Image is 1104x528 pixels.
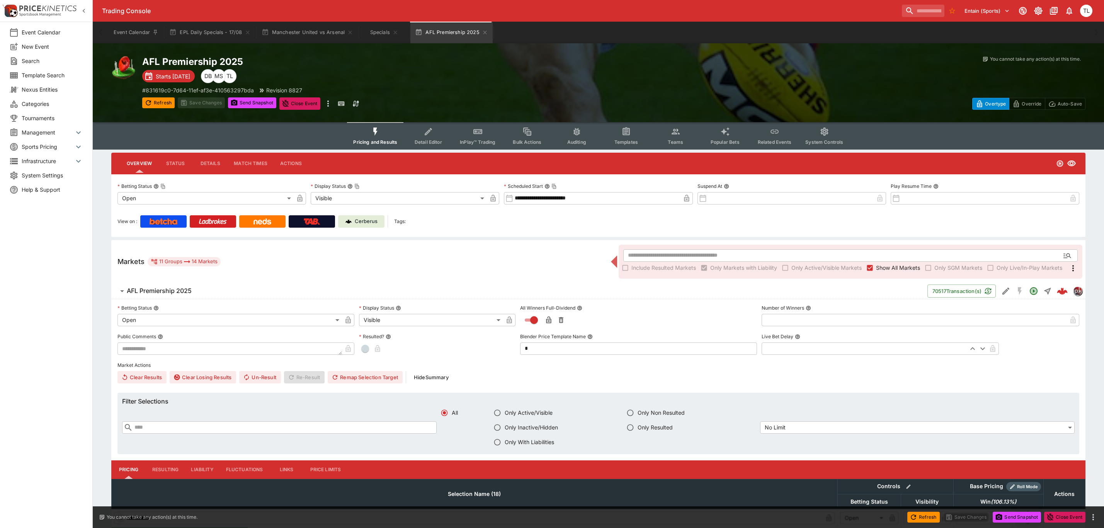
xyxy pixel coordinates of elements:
[1078,2,1095,19] button: Trent Lewis
[972,98,1085,110] div: Start From
[266,86,302,94] p: Revision 8827
[111,460,146,479] button: Pricing
[505,423,558,431] span: Only Inactive/Hidden
[972,497,1025,506] span: Win(106.13%)
[117,305,152,311] p: Betting Status
[117,333,156,340] p: Public Comments
[1043,479,1085,509] th: Actions
[153,305,159,311] button: Betting Status
[199,218,227,225] img: Ladbrokes
[158,334,163,339] button: Public Comments
[127,287,192,295] h6: AFL Premiership 2025
[927,284,996,298] button: 70517Transaction(s)
[353,139,397,145] span: Pricing and Results
[791,264,862,272] span: Only Active/Visible Markets
[1045,98,1085,110] button: Auto-Save
[1080,5,1092,17] div: Trent Lewis
[1073,286,1082,296] div: pricekinetics
[1062,4,1076,18] button: Notifications
[153,184,159,189] button: Betting StatusCopy To Clipboard
[117,314,342,326] div: Open
[697,183,722,189] p: Suspend At
[1067,159,1076,168] svg: Visible
[724,184,729,189] button: Suspend At
[1060,249,1074,262] button: Open
[257,22,358,43] button: Manchester United vs Arsenal
[228,97,276,108] button: Send Snapshot
[212,69,226,83] div: Matthew Scott
[223,69,236,83] div: Trent Lewis
[439,489,509,499] span: Selection Name (18)
[544,184,550,189] button: Scheduled StartCopy To Clipboard
[410,22,492,43] button: AFL Premiership 2025
[638,409,685,417] span: Only Non Resulted
[668,139,683,145] span: Teams
[551,184,557,189] button: Copy To Clipboard
[795,334,800,339] button: Live Bet Delay
[1031,4,1045,18] button: Toggle light/dark mode
[228,154,274,173] button: Match Times
[117,192,294,204] div: Open
[19,5,77,11] img: PriceKinetics
[359,333,384,340] p: Resulted?
[142,97,175,108] button: Refresh
[328,371,403,383] button: Remap Selection Target
[117,183,152,189] p: Betting Status
[577,305,582,311] button: All Winners Full-Dividend
[934,264,982,272] span: Only SGM Markets
[587,334,593,339] button: Blender Price Template Name
[22,157,74,165] span: Infrastructure
[22,128,74,136] span: Management
[22,28,83,36] span: Event Calendar
[22,43,83,51] span: New Event
[1016,4,1030,18] button: Connected to PK
[201,69,215,83] div: Dylan Brown
[946,5,958,17] button: No Bookmarks
[1055,283,1070,299] a: 8f6558e3-911e-47c4-8739-b41ead49e268
[165,22,255,43] button: EPL Daily Specials - 17/08
[22,186,83,194] span: Help & Support
[347,184,353,189] button: Display StatusCopy To Clipboard
[710,264,777,272] span: Only Markets with Liability
[355,218,378,225] p: Cerberus
[1027,284,1041,298] button: Open
[347,122,849,150] div: Event type filters
[907,512,940,523] button: Refresh
[760,421,1075,434] div: No Limit
[806,305,811,311] button: Number of Winners
[311,183,346,189] p: Display Status
[394,215,406,228] label: Tags:
[842,497,896,506] span: Betting Status
[345,218,352,225] img: Cerberus
[638,423,673,431] span: Only Resulted
[158,154,193,173] button: Status
[460,139,495,145] span: InPlay™ Trading
[762,333,793,340] p: Live Bet Delay
[513,139,541,145] span: Bulk Actions
[902,5,944,17] input: search
[22,171,83,179] span: System Settings
[967,482,1006,491] div: Base Pricing
[1047,4,1061,18] button: Documentation
[999,284,1013,298] button: Edit Detail
[805,139,843,145] span: System Controls
[2,3,18,19] img: PriceKinetics Logo
[614,139,638,145] span: Templates
[1068,264,1078,273] svg: More
[505,409,553,417] span: Only Active/Visible
[504,183,543,189] p: Scheduled Start
[142,86,254,94] p: Copy To Clipboard
[284,371,325,383] span: Re-Result
[156,72,190,80] p: Starts [DATE]
[239,371,281,383] button: Un-Result
[160,184,166,189] button: Copy To Clipboard
[279,97,321,110] button: Close Event
[993,512,1041,523] button: Send Snapshot
[311,192,487,204] div: Visible
[1006,482,1041,491] div: Show/hide Price Roll mode configuration.
[359,305,394,311] p: Display Status
[146,460,185,479] button: Resulting
[220,460,269,479] button: Fluctuations
[985,100,1006,108] p: Overtype
[109,22,163,43] button: Event Calendar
